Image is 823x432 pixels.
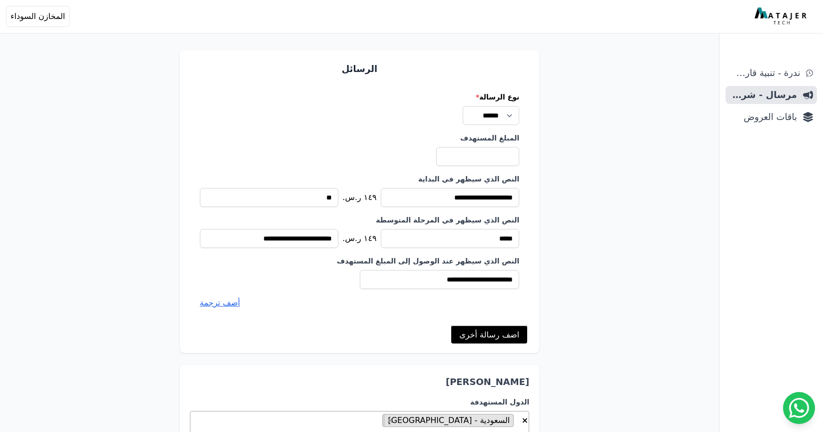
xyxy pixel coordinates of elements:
[382,414,514,427] li: السعودية - Saudi Arabia
[192,62,528,76] h3: الرسائل
[342,191,376,203] span: ١٤٩ ر.س.
[522,415,528,425] span: ×
[451,325,527,343] a: اضف رسالة أخرى
[384,414,395,426] button: Remove item
[730,66,800,80] span: ندرة - تنبية قارب علي النفاذ
[10,10,65,22] span: المخازن السوداء
[342,232,376,244] span: ١٤٩ ر.س.
[200,256,520,266] label: النص الذي سيظهر عند الوصول إلى المبلغ المستهدف
[190,375,530,389] h3: [PERSON_NAME]
[200,174,520,184] label: النص الذي سيظهر في البداية
[386,415,393,425] span: ×
[730,88,797,102] span: مرسال - شريط دعاية
[6,6,69,27] button: المخازن السوداء
[200,215,520,225] label: النص الذي سيظهر في المرحلة المتوسطة
[200,133,520,143] label: المبلغ المستهدف
[190,397,530,407] label: الدول المستهدفة
[755,7,809,25] img: MatajerTech Logo
[200,297,240,309] button: أضف ترجمة
[521,414,529,424] button: Remove all items
[385,415,511,425] span: السعودية - [GEOGRAPHIC_DATA]
[200,92,520,102] label: نوع الرسالة
[730,110,797,124] span: باقات العروض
